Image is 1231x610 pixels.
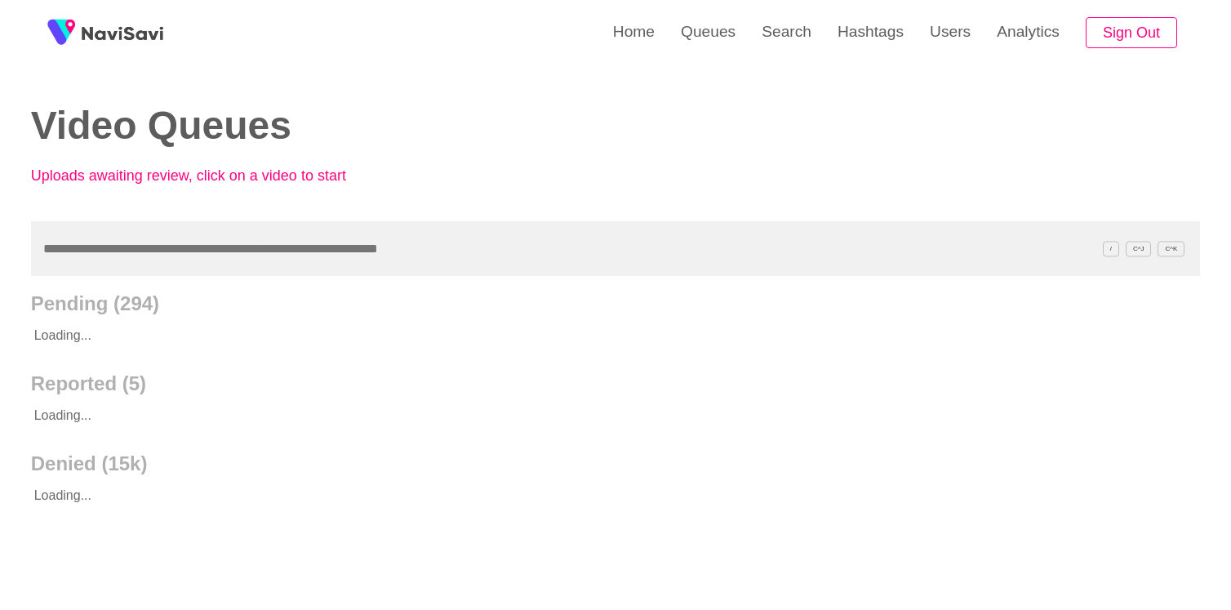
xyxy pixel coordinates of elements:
span: / [1103,241,1119,256]
img: fireSpot [82,24,163,41]
p: Uploads awaiting review, click on a video to start [31,167,390,185]
h2: Reported (5) [31,372,1201,395]
p: Loading... [31,475,1083,516]
h2: Video Queues [31,105,591,148]
h2: Pending (294) [31,292,1201,315]
span: C^J [1126,241,1152,256]
img: fireSpot [41,12,82,53]
button: Sign Out [1086,17,1177,49]
span: C^K [1158,241,1184,256]
p: Loading... [31,315,1083,356]
h2: Denied (15k) [31,452,1201,475]
p: Loading... [31,395,1083,436]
